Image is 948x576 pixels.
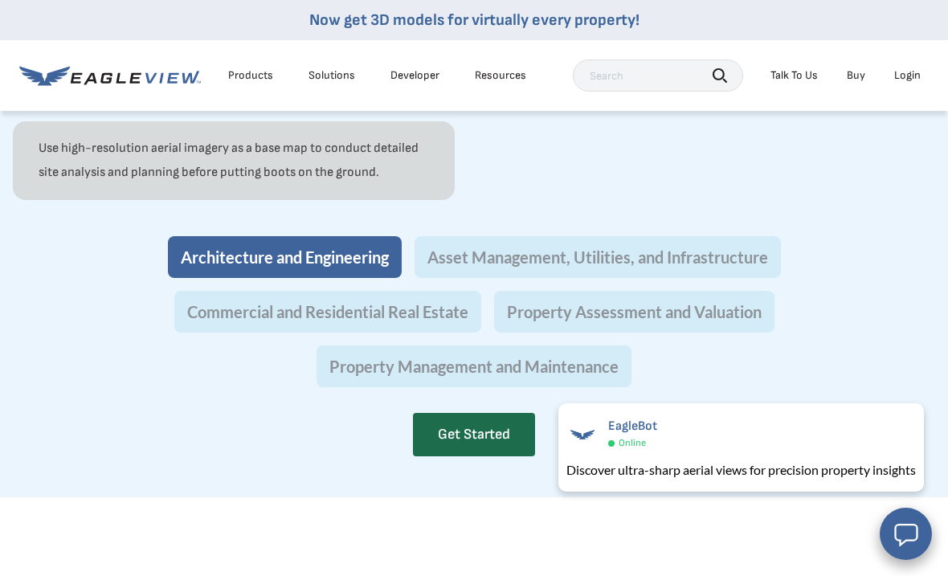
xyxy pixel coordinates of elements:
[39,137,429,185] p: Use high-resolution aerial imagery as a base map to conduct detailed site analysis and planning b...
[880,508,932,560] button: Open chat window
[847,68,865,83] a: Buy
[309,10,639,30] a: Now get 3D models for virtually every property!
[390,68,439,83] a: Developer
[415,236,781,278] button: Asset Management, Utilities, and Infrastructure
[573,59,743,92] input: Search
[174,291,481,333] button: Commercial and Residential Real Estate
[475,68,526,83] div: Resources
[228,68,273,83] div: Products
[619,437,646,449] span: Online
[413,413,535,456] a: Get Started
[494,291,774,333] button: Property Assessment and Valuation
[309,68,355,83] div: Solutions
[608,419,657,434] span: EagleBot
[894,68,921,83] div: Login
[566,419,599,451] img: EagleBot
[566,460,916,480] div: Discover ultra-sharp aerial views for precision property insights
[317,345,631,387] button: Property Management and Maintenance
[770,68,818,83] div: Talk To Us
